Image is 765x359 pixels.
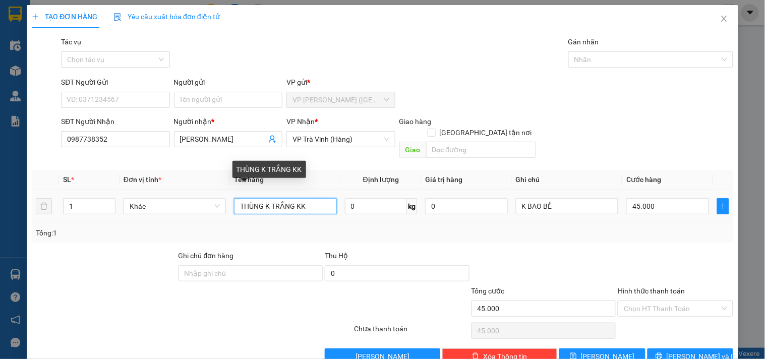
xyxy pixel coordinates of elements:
[286,77,395,88] div: VP gửi
[113,13,122,21] img: icon
[718,202,729,210] span: plus
[61,38,81,46] label: Tác vụ
[4,43,147,53] p: NHẬN:
[32,13,97,21] span: TẠO ĐƠN HÀNG
[4,66,71,75] span: GIAO:
[63,175,71,184] span: SL
[232,161,306,178] div: THÙNG K TRẮNG KK
[28,43,98,53] span: VP Trà Vinh (Hàng)
[61,77,169,88] div: SĐT Người Gửi
[399,142,426,158] span: Giao
[426,142,536,158] input: Dọc đường
[292,92,389,107] span: VP Trần Phú (Hàng)
[568,38,599,46] label: Gán nhãn
[399,117,432,126] span: Giao hàng
[292,132,389,147] span: VP Trà Vinh (Hàng)
[407,198,417,214] span: kg
[325,252,348,260] span: Thu Hộ
[54,54,77,64] span: MK 58
[4,20,147,39] p: GỬI:
[425,198,508,214] input: 0
[234,198,336,214] input: VD: Bàn, Ghế
[174,116,282,127] div: Người nhận
[618,287,685,295] label: Hình thức thanh toán
[32,13,39,20] span: plus
[516,198,618,214] input: Ghi Chú
[720,15,728,23] span: close
[36,198,52,214] button: delete
[425,175,462,184] span: Giá trị hàng
[4,54,77,64] span: 0985156863 -
[124,175,161,184] span: Đơn vị tính
[61,116,169,127] div: SĐT Người Nhận
[26,66,71,75] span: K BAO ƯỚT
[512,170,622,190] th: Ghi chú
[174,77,282,88] div: Người gửi
[717,198,729,214] button: plus
[286,117,315,126] span: VP Nhận
[34,6,117,15] strong: BIÊN NHẬN GỬI HÀNG
[626,175,661,184] span: Cước hàng
[179,265,323,281] input: Ghi chú đơn hàng
[363,175,399,184] span: Định lượng
[130,199,220,214] span: Khác
[436,127,536,138] span: [GEOGRAPHIC_DATA] tận nơi
[4,20,94,39] span: VP [PERSON_NAME] ([GEOGRAPHIC_DATA]) -
[36,227,296,238] div: Tổng: 1
[179,252,234,260] label: Ghi chú đơn hàng
[472,287,505,295] span: Tổng cước
[710,5,738,33] button: Close
[353,323,470,341] div: Chưa thanh toán
[113,13,220,21] span: Yêu cầu xuất hóa đơn điện tử
[268,135,276,143] span: user-add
